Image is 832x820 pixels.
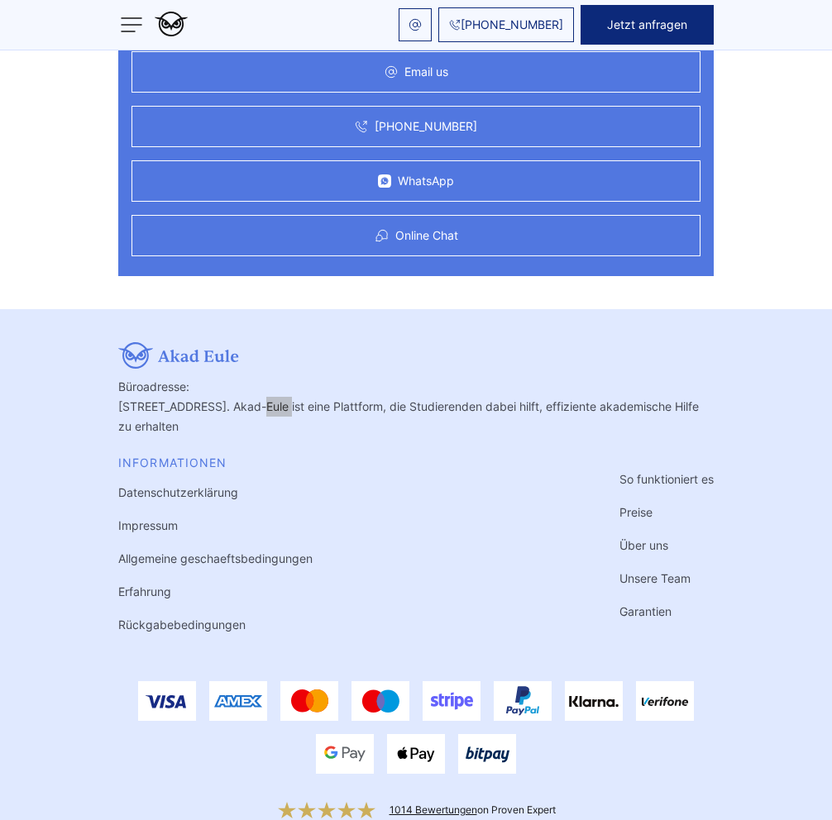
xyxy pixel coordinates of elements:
[155,12,188,36] img: logo
[118,12,145,38] img: menu
[438,7,574,42] a: [PHONE_NUMBER]
[409,18,422,31] img: email
[118,342,714,436] div: Büroadresse: [STREET_ADDRESS]. Akad-Eule ist eine Plattform, die Studierenden dabei hilft, effizi...
[619,472,714,486] a: So funktioniert es
[118,617,246,632] a: Rückgabebedingungen
[619,571,691,585] a: Unsere Team
[118,456,313,470] div: INFORMATIONEN
[404,65,448,79] a: Email us
[390,803,556,817] div: on Proven Expert
[581,5,714,45] button: Jetzt anfragen
[461,18,563,31] span: [PHONE_NUMBER]
[375,120,477,133] a: [PHONE_NUMBER]
[118,518,178,532] a: Impressum
[118,485,238,499] a: Datenschutzerklärung
[390,803,477,816] a: 1014 Bewertungen
[619,538,668,552] a: Über uns
[398,174,454,188] a: WhatsApp
[449,19,461,31] img: Phone
[619,505,653,519] a: Preise
[395,229,458,242] a: Online Chat
[619,604,672,618] a: Garantien
[118,551,313,565] a: Allgemeine geschaeftsbedingungen
[118,584,171,598] a: Erfahrung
